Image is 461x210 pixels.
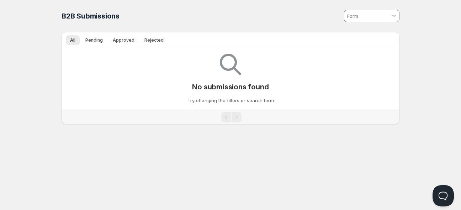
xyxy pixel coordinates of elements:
nav: Pagination [62,110,399,124]
span: Rejected [144,37,164,43]
span: All [70,37,75,43]
span: Approved [113,37,134,43]
input: Form [346,10,391,22]
p: Try changing the filters or search term [187,97,274,104]
p: No submissions found [192,83,269,91]
span: B2B Submissions [62,12,120,20]
span: Pending [85,37,103,43]
img: Empty search results [220,54,241,75]
iframe: Help Scout Beacon - Open [433,185,454,206]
